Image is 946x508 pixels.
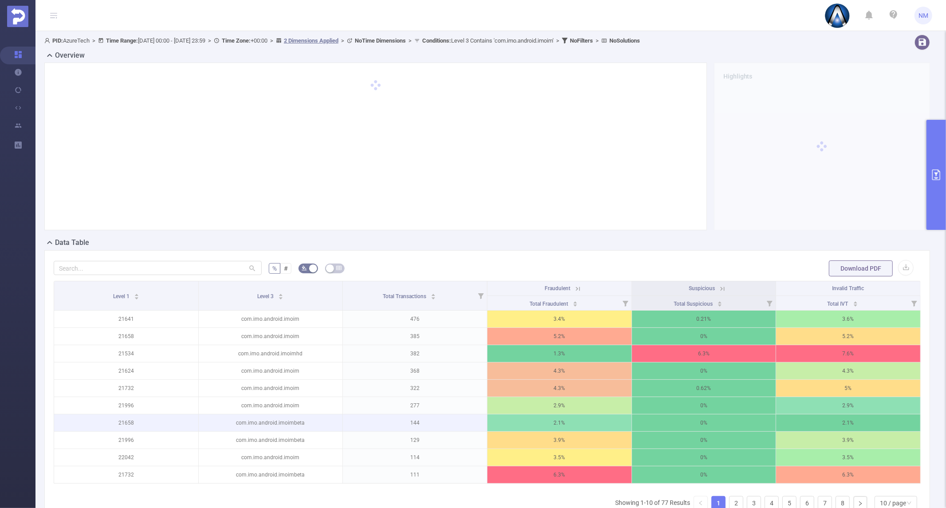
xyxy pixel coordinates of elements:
[343,466,487,483] p: 111
[383,293,428,299] span: Total Transactions
[199,432,343,449] p: com.imo.android.imoimbeta
[487,345,632,362] p: 1.3%
[487,380,632,397] p: 4.3%
[199,466,343,483] p: com.imo.android.imoimbeta
[431,292,436,298] div: Sort
[853,300,858,305] div: Sort
[54,466,198,483] p: 21732
[52,37,63,44] b: PID:
[422,37,451,44] b: Conditions :
[258,293,275,299] span: Level 3
[487,466,632,483] p: 6.3%
[475,281,487,310] i: Filter menu
[776,414,920,431] p: 2.1%
[406,37,414,44] span: >
[487,328,632,345] p: 5.2%
[487,449,632,466] p: 3.5%
[776,345,920,362] p: 7.6%
[199,345,343,362] p: com.imo.android.imoimhd
[205,37,214,44] span: >
[829,260,893,276] button: Download PDF
[343,345,487,362] p: 382
[54,261,262,275] input: Search...
[853,300,858,303] i: icon: caret-up
[858,501,863,506] i: icon: right
[619,296,632,310] i: Filter menu
[632,328,776,345] p: 0%
[632,449,776,466] p: 0%
[343,311,487,327] p: 476
[632,345,776,362] p: 6.3%
[343,432,487,449] p: 129
[199,449,343,466] p: com.imo.android.imoim
[907,500,912,507] i: icon: down
[487,414,632,431] p: 2.1%
[717,300,722,305] div: Sort
[7,6,28,27] img: Protected Media
[44,38,52,43] i: icon: user
[54,311,198,327] p: 21641
[267,37,276,44] span: >
[199,362,343,379] p: com.imo.android.imoim
[199,311,343,327] p: com.imo.android.imoim
[54,414,198,431] p: 21658
[763,296,776,310] i: Filter menu
[573,303,578,306] i: icon: caret-down
[284,37,338,44] u: 2 Dimensions Applied
[355,37,406,44] b: No Time Dimensions
[134,292,139,298] div: Sort
[828,301,850,307] span: Total IVT
[487,397,632,414] p: 2.9%
[54,380,198,397] p: 21732
[545,285,570,291] span: Fraudulent
[134,296,139,299] i: icon: caret-down
[718,300,722,303] i: icon: caret-up
[54,432,198,449] p: 21996
[632,432,776,449] p: 0%
[776,311,920,327] p: 3.6%
[302,265,307,271] i: icon: bg-colors
[573,300,578,303] i: icon: caret-up
[55,50,85,61] h2: Overview
[776,380,920,397] p: 5%
[609,37,640,44] b: No Solutions
[632,380,776,397] p: 0.62%
[776,362,920,379] p: 4.3%
[632,466,776,483] p: 0%
[674,301,714,307] span: Total Suspicious
[338,37,347,44] span: >
[530,301,569,307] span: Total Fraudulent
[134,292,139,295] i: icon: caret-up
[487,432,632,449] p: 3.9%
[343,397,487,414] p: 277
[343,380,487,397] p: 322
[279,296,283,299] i: icon: caret-down
[272,265,277,272] span: %
[698,500,703,506] i: icon: left
[487,362,632,379] p: 4.3%
[284,265,288,272] span: #
[113,293,131,299] span: Level 1
[632,362,776,379] p: 0%
[632,397,776,414] p: 0%
[632,414,776,431] p: 0%
[431,296,436,299] i: icon: caret-down
[853,303,858,306] i: icon: caret-down
[487,311,632,327] p: 3.4%
[343,449,487,466] p: 114
[222,37,251,44] b: Time Zone:
[718,303,722,306] i: icon: caret-down
[431,292,436,295] i: icon: caret-up
[336,265,342,271] i: icon: table
[343,362,487,379] p: 368
[776,466,920,483] p: 6.3%
[199,328,343,345] p: com.imo.android.imoim
[776,397,920,414] p: 2.9%
[919,7,928,24] span: NM
[832,285,864,291] span: Invalid Traffic
[199,414,343,431] p: com.imo.android.imoimbeta
[106,37,138,44] b: Time Range:
[54,397,198,414] p: 21996
[199,397,343,414] p: com.imo.android.imoim
[54,362,198,379] p: 21624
